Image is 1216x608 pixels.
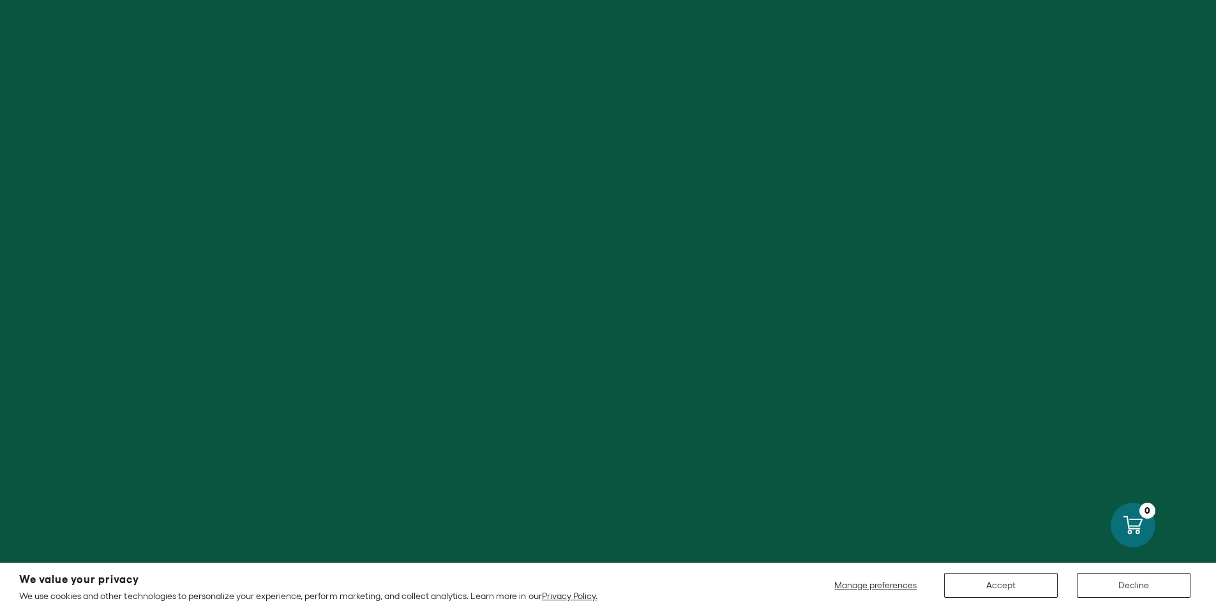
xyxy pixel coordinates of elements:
button: Accept [944,573,1058,598]
button: Decline [1077,573,1190,598]
span: Manage preferences [834,580,917,590]
a: Privacy Policy. [542,591,597,601]
p: We use cookies and other technologies to personalize your experience, perform marketing, and coll... [19,590,597,602]
button: Manage preferences [827,573,925,598]
div: 0 [1139,503,1155,519]
h2: We value your privacy [19,574,597,585]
